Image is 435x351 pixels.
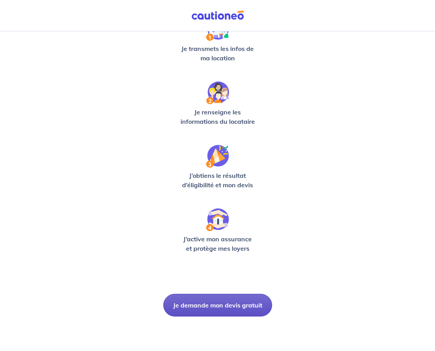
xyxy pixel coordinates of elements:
[206,208,229,231] img: /static/bfff1cf634d835d9112899e6a3df1a5d/Step-4.svg
[206,145,229,168] img: /static/f3e743aab9439237c3e2196e4328bba9/Step-3.svg
[177,107,258,126] p: Je renseigne les informations du locataire
[188,11,247,20] img: Cautioneo
[177,171,258,190] p: J’obtiens le résultat d’éligibilité et mon devis
[177,44,258,63] p: Je transmets les infos de ma location
[206,81,229,104] img: /static/c0a346edaed446bb123850d2d04ad552/Step-2.svg
[163,294,272,317] button: Je demande mon devis gratuit
[177,234,258,253] p: J’active mon assurance et protège mes loyers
